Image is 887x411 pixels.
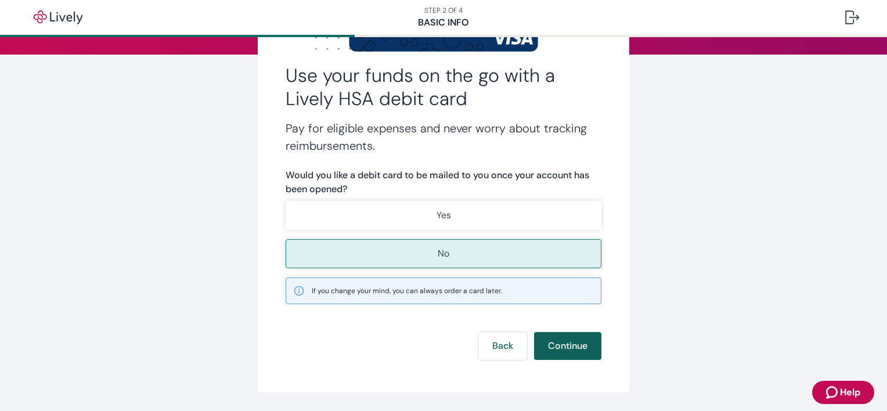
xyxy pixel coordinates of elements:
label: Would you like a debit card to be mailed to you once your account has been opened? [286,168,601,196]
button: No [286,239,601,268]
img: Lively [26,10,91,24]
p: Yes [437,208,451,222]
button: Zendesk support iconHelp [812,381,874,404]
h2: Use your funds on the go with a Lively HSA debit card [286,64,601,110]
p: No [438,247,449,261]
h4: Pay for eligible expenses and never worry about tracking reimbursements. [286,120,601,154]
svg: Zendesk support icon [826,385,840,399]
button: Log out [836,3,868,31]
span: Help [840,385,860,399]
button: Back [478,332,527,360]
button: Yes [286,201,601,230]
span: If you change your mind, you can always order a card later. [312,286,502,296]
button: Continue [534,332,601,360]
